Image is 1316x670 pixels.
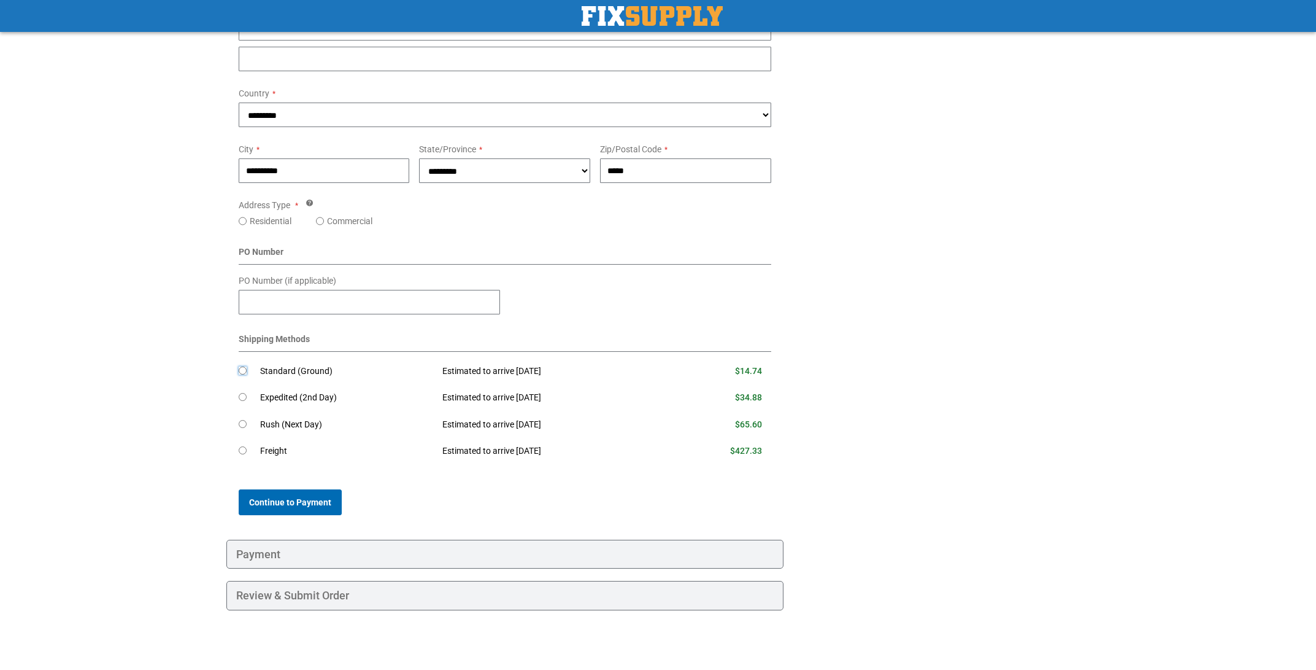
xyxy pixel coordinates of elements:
span: City [239,144,253,154]
td: Estimated to arrive [DATE] [433,438,670,465]
div: Shipping Methods [239,333,772,352]
span: Continue to Payment [249,497,331,507]
label: Residential [250,215,291,227]
div: PO Number [239,246,772,265]
td: Standard (Ground) [260,358,434,385]
span: $14.74 [735,366,762,376]
span: Country [239,88,269,98]
img: Fix Industrial Supply [582,6,723,26]
span: Address Type [239,200,290,210]
a: store logo [582,6,723,26]
button: Continue to Payment [239,489,342,515]
span: $427.33 [730,446,762,456]
span: $65.60 [735,419,762,429]
span: $34.88 [735,392,762,402]
td: Rush (Next Day) [260,411,434,438]
div: Review & Submit Order [226,581,784,610]
td: Estimated to arrive [DATE] [433,411,670,438]
span: Zip/Postal Code [600,144,661,154]
td: Freight [260,438,434,465]
span: State/Province [419,144,476,154]
div: Payment [226,540,784,569]
td: Estimated to arrive [DATE] [433,358,670,385]
label: Commercial [327,215,372,227]
td: Expedited (2nd Day) [260,384,434,411]
span: PO Number (if applicable) [239,276,336,286]
td: Estimated to arrive [DATE] [433,384,670,411]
